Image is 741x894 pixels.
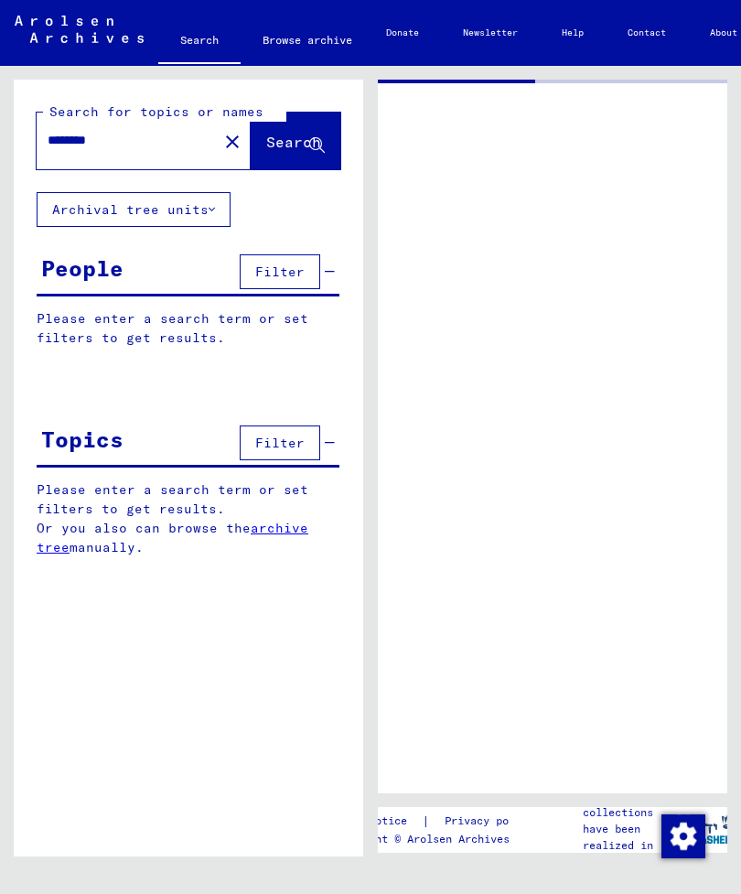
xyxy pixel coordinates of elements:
[37,520,308,555] a: archive tree
[221,131,243,153] mat-icon: close
[37,480,340,557] p: Please enter a search term or set filters to get results. Or you also can browse the manually.
[441,11,540,55] a: Newsletter
[330,812,556,831] div: |
[364,11,441,55] a: Donate
[240,254,320,289] button: Filter
[49,103,263,120] mat-label: Search for topics or names
[330,831,556,847] p: Copyright © Arolsen Archives, 2021
[15,16,144,43] img: Arolsen_neg.svg
[255,264,305,280] span: Filter
[41,423,123,456] div: Topics
[241,18,374,62] a: Browse archive
[214,123,251,159] button: Clear
[266,133,321,151] span: Search
[255,435,305,451] span: Filter
[240,425,320,460] button: Filter
[41,252,123,285] div: People
[606,11,688,55] a: Contact
[158,18,241,66] a: Search
[583,821,684,887] p: have been realized in partnership with
[430,812,556,831] a: Privacy policy
[37,192,231,227] button: Archival tree units
[661,814,705,858] img: Change consent
[671,806,740,852] img: yv_logo.png
[251,113,340,169] button: Search
[37,309,339,348] p: Please enter a search term or set filters to get results.
[540,11,606,55] a: Help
